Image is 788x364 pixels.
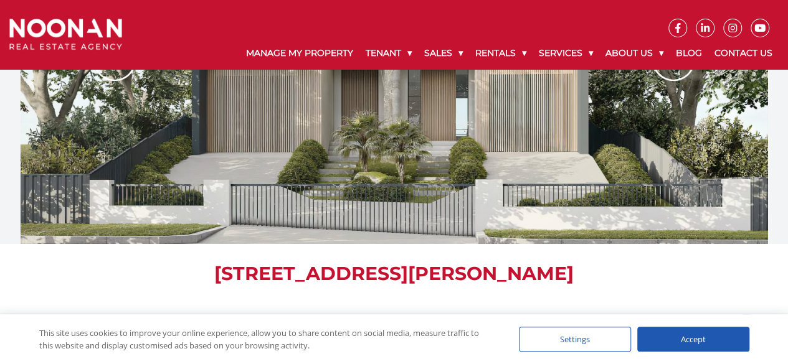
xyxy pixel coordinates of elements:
div: This site uses cookies to improve your online experience, allow you to share content on social me... [39,327,494,352]
a: Tenant [359,37,418,69]
a: Blog [670,37,708,69]
div: Accept [637,327,749,352]
div: Settings [519,327,631,352]
a: Rentals [469,37,533,69]
a: Sales [418,37,469,69]
a: Contact Us [708,37,779,69]
a: Services [533,37,599,69]
a: Manage My Property [240,37,359,69]
img: Noonan Real Estate Agency [9,19,122,50]
a: About Us [599,37,670,69]
h1: [STREET_ADDRESS][PERSON_NAME] [33,263,756,285]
